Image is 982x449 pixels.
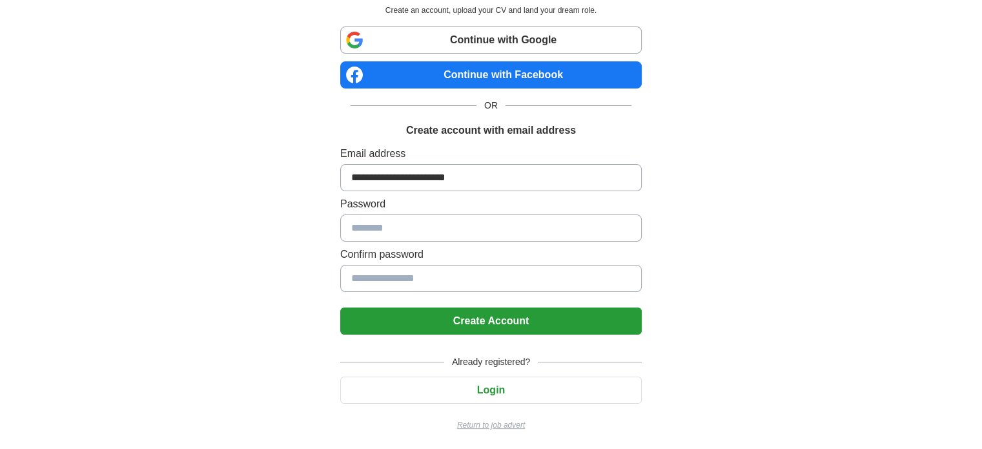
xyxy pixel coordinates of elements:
label: Confirm password [340,247,642,262]
label: Email address [340,146,642,162]
a: Return to job advert [340,419,642,431]
span: Already registered? [444,355,538,369]
h1: Create account with email address [406,123,576,138]
button: Create Account [340,308,642,335]
a: Login [340,384,642,395]
button: Login [340,377,642,404]
span: OR [476,99,506,112]
a: Continue with Google [340,26,642,54]
a: Continue with Facebook [340,61,642,89]
p: Create an account, upload your CV and land your dream role. [343,5,639,16]
label: Password [340,196,642,212]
